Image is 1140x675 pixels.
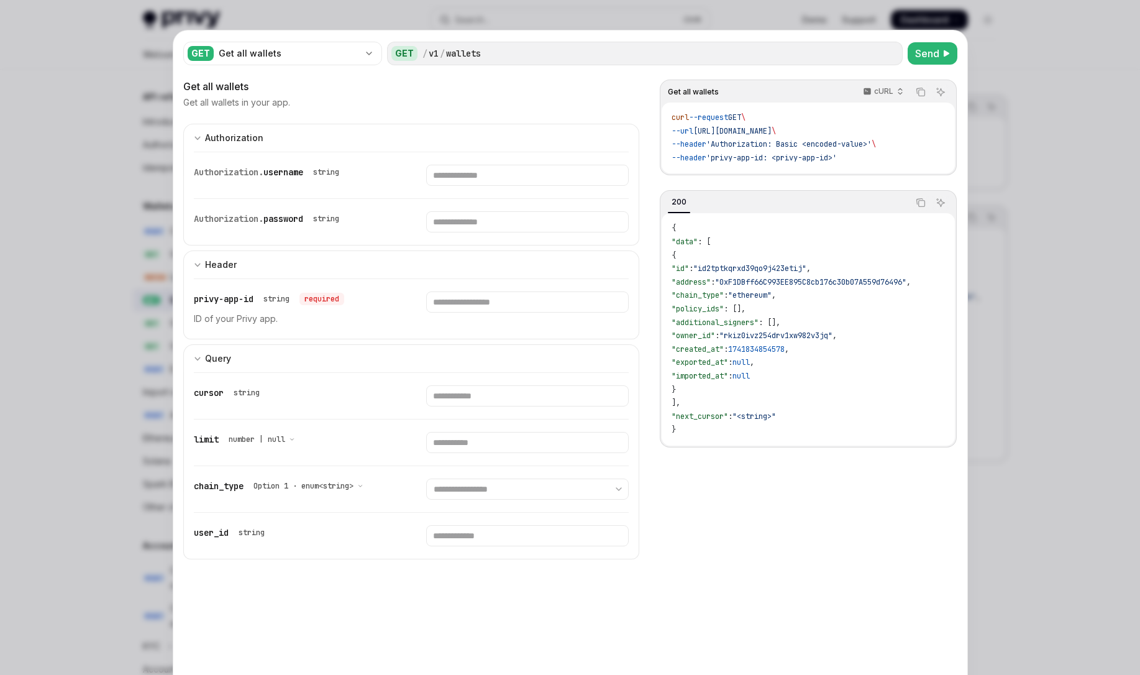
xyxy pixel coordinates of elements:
span: Send [915,46,939,61]
span: "exported_at" [672,357,728,367]
select: Select chain_type [426,479,629,500]
span: , [785,344,789,354]
button: Expand input section [183,124,640,152]
span: "id" [672,264,689,273]
div: Header [205,257,237,272]
span: Get all wallets [668,87,719,97]
span: \ [872,139,876,149]
button: Copy the contents from the code block [913,195,929,211]
span: Option 1 · enum<string> [253,481,353,491]
button: Ask AI [933,84,949,100]
span: "ethereum" [728,290,772,300]
span: null [732,357,750,367]
span: "address" [672,277,711,287]
span: null [732,371,750,381]
input: Enter user_id [426,525,629,546]
span: : [ [698,237,711,247]
button: Copy the contents from the code block [913,84,929,100]
span: \ [741,112,746,122]
button: Expand input section [183,344,640,372]
span: "rkiz0ivz254drv1xw982v3jq" [719,331,832,341]
div: Get all wallets [219,47,359,60]
input: Enter password [426,211,629,232]
span: , [806,264,811,273]
p: ID of your Privy app. [194,311,396,326]
span: "data" [672,237,698,247]
button: Send [908,42,957,65]
span: } [672,385,676,395]
span: : [724,344,728,354]
span: "owner_id" [672,331,715,341]
div: user_id [194,525,270,540]
button: GETGet all wallets [183,40,382,67]
span: "0xF1DBff66C993EE895C8cb176c30b07A559d76496" [715,277,906,287]
span: : [], [759,318,780,328]
span: } [672,425,676,434]
span: ], [672,398,680,408]
span: : [724,290,728,300]
div: GET [391,46,417,61]
span: "id2tptkqrxd39qo9j423etij" [693,264,806,273]
p: cURL [874,86,893,96]
div: / [422,47,427,60]
span: limit [194,434,219,445]
span: : [715,331,719,341]
span: "next_cursor" [672,411,728,421]
div: Query [205,351,231,366]
div: Get all wallets [183,79,640,94]
span: "imported_at" [672,371,728,381]
span: 'privy-app-id: <privy-app-id>' [706,153,837,163]
span: GET [728,112,741,122]
span: [URL][DOMAIN_NAME] [693,126,772,136]
span: --header [672,153,706,163]
span: curl [672,112,689,122]
div: wallets [446,47,481,60]
span: : [711,277,715,287]
p: Get all wallets in your app. [183,96,290,109]
span: Authorization. [194,213,263,224]
span: 1741834854578 [728,344,785,354]
span: , [832,331,837,341]
span: --request [689,112,728,122]
span: --header [672,139,706,149]
span: { [672,250,676,260]
button: Expand input section [183,250,640,278]
div: chain_type [194,479,368,494]
span: privy-app-id [194,293,253,305]
span: : [728,411,732,421]
span: "additional_signers" [672,318,759,328]
span: chain_type [194,480,244,492]
div: v1 [429,47,439,60]
div: 200 [668,195,690,209]
span: Authorization. [194,167,263,178]
input: Enter limit [426,432,629,453]
span: number | null [229,434,285,444]
div: / [440,47,445,60]
div: Authorization [205,131,263,145]
span: cursor [194,387,224,398]
button: number | null [229,433,295,446]
input: Enter cursor [426,385,629,406]
span: username [263,167,303,178]
span: --url [672,126,693,136]
span: : [689,264,693,273]
span: "<string>" [732,411,776,421]
span: , [750,357,754,367]
div: required [299,293,344,305]
button: cURL [856,81,909,103]
div: privy-app-id [194,292,344,306]
div: limit [194,432,300,447]
button: Option 1 · enum<string> [253,480,363,492]
span: "policy_ids" [672,304,724,314]
span: : [], [724,304,746,314]
div: cursor [194,385,265,400]
input: Enter privy-app-id [426,292,629,313]
span: password [263,213,303,224]
input: Enter username [426,165,629,186]
span: , [906,277,911,287]
div: Authorization.username [194,165,344,180]
div: GET [188,46,214,61]
span: , [772,290,776,300]
span: \ [772,126,776,136]
span: 'Authorization: Basic <encoded-value>' [706,139,872,149]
